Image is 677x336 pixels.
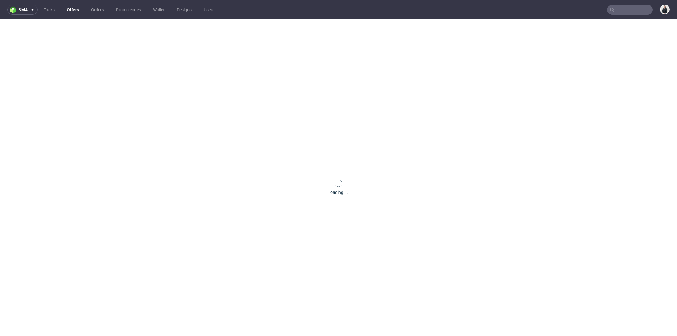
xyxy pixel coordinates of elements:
button: sma [7,5,38,15]
img: Adrian Margula [661,5,669,14]
a: Users [200,5,218,15]
div: loading ... [329,189,348,195]
a: Promo codes [112,5,145,15]
a: Tasks [40,5,58,15]
a: Designs [173,5,195,15]
a: Wallet [149,5,168,15]
span: sma [19,8,28,12]
a: Offers [63,5,83,15]
img: logo [10,6,19,13]
a: Orders [87,5,107,15]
